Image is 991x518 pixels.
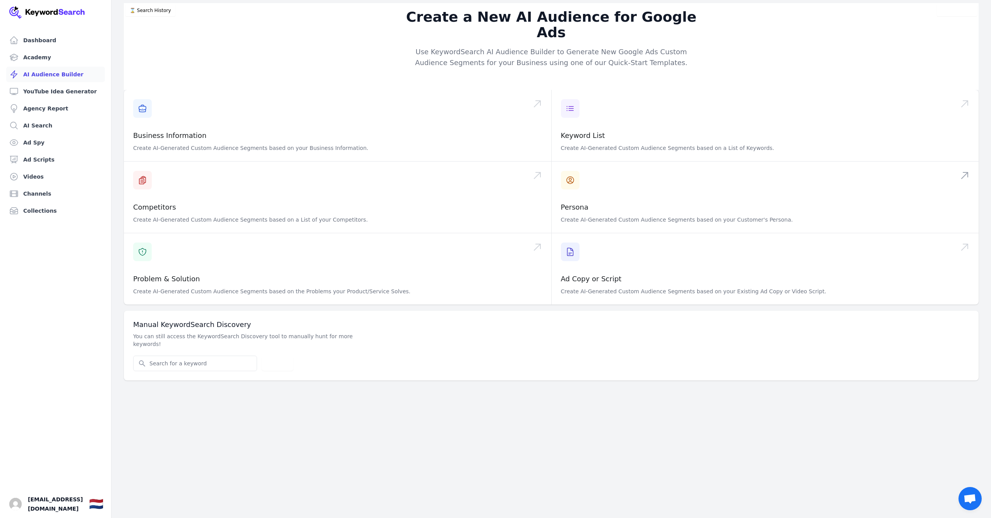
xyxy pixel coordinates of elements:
a: Ad Copy or Script [561,275,622,283]
a: Ad Scripts [6,152,105,167]
input: Search for a keyword [134,356,257,371]
a: AI Audience Builder [6,67,105,82]
a: Agency Report [6,101,105,116]
a: Persona [561,203,589,211]
span: [EMAIL_ADDRESS][DOMAIN_NAME] [28,495,83,513]
button: Video Tutorial [937,5,977,16]
a: Channels [6,186,105,201]
a: Problem & Solution [133,275,200,283]
a: Business Information [133,131,206,139]
a: Open de chat [958,487,982,510]
a: YouTube Idea Generator [6,84,105,99]
a: Competitors [133,203,176,211]
button: ⌛️ Search History [125,5,175,16]
img: Your Company [9,6,85,19]
button: Open user button [9,498,22,510]
button: Search [262,356,293,371]
a: Academy [6,50,105,65]
p: You can still access the KeywordSearch Discovery tool to manually hunt for more keywords! [133,332,356,348]
h3: Manual KeywordSearch Discovery [133,320,969,329]
a: Dashboard [6,33,105,48]
a: AI Search [6,118,105,133]
a: Collections [6,203,105,219]
h2: Create a New AI Audience for Google Ads [403,9,700,40]
button: 🇳🇱 [89,496,103,512]
p: Use KeywordSearch AI Audience Builder to Generate New Google Ads Custom Audience Segments for you... [403,46,700,68]
a: Ad Spy [6,135,105,150]
div: 🇳🇱 [89,497,103,511]
a: Keyword List [561,131,605,139]
a: Videos [6,169,105,184]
